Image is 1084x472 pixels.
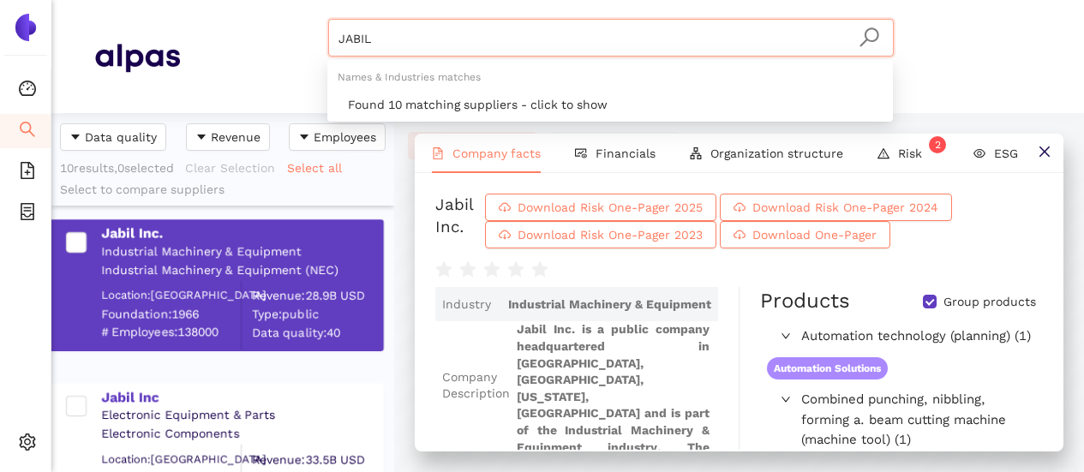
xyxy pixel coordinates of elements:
[710,146,843,160] span: Organization structure
[801,326,1034,347] span: Automation technology (planning) (1)
[499,201,511,215] span: cloud-download
[720,194,952,221] button: cloud-downloadDownload Risk One-Pager 2024
[195,131,207,145] span: caret-down
[348,95,883,114] div: Found 10 matching suppliers - click to show
[483,261,500,278] span: star
[734,201,746,215] span: cloud-download
[314,128,376,146] span: Employees
[19,427,36,462] span: setting
[211,128,261,146] span: Revenue
[327,63,893,91] div: Names & Industries matches
[435,194,482,248] div: Jabil Inc.
[937,294,1043,311] span: Group products
[442,369,510,403] span: Company Description
[1038,145,1051,158] span: close
[289,123,386,151] button: caret-downEmployees
[935,139,941,151] span: 2
[452,146,541,160] span: Company facts
[720,221,890,248] button: cloud-downloadDownload One-Pager
[19,74,36,108] span: dashboard
[498,296,711,314] span: Industrial Machinery & Equipment
[877,147,889,159] span: warning
[186,123,270,151] button: caret-downRevenue
[517,321,711,450] span: Jabil Inc. is a public company headquartered in [GEOGRAPHIC_DATA], [GEOGRAPHIC_DATA], [US_STATE],...
[752,225,877,244] span: Download One-Pager
[973,147,985,159] span: eye
[760,386,1041,454] div: Combined punching, nibbling, forming a. beam cutting machine (machine tool) (1)
[101,287,241,302] div: Location: [GEOGRAPHIC_DATA]
[898,146,939,160] span: Risk
[518,198,703,217] span: Download Risk One-Pager 2025
[596,146,656,160] span: Financials
[781,331,791,341] span: right
[760,287,850,316] div: Products
[101,407,382,424] div: Electronic Equipment & Parts
[12,14,39,41] img: Logo
[994,146,1018,160] span: ESG
[499,229,511,242] span: cloud-download
[327,91,893,118] div: Found 10 matching suppliers - click to show
[101,243,382,260] div: Industrial Machinery & Equipment
[287,158,342,177] span: Select all
[184,154,286,182] button: Clear Selection
[19,156,36,190] span: file-add
[85,128,157,146] span: Data quality
[101,388,382,407] div: Jabil Inc
[19,197,36,231] span: container
[101,324,241,341] span: # Employees: 138000
[459,261,476,278] span: star
[435,261,452,278] span: star
[485,194,716,221] button: cloud-downloadDownload Risk One-Pager 2025
[60,161,174,175] span: 10 results, 0 selected
[432,147,444,159] span: file-text
[760,323,1041,350] div: Automation technology (planning) (1)
[101,426,382,443] div: Electronic Components
[101,451,241,466] div: Location: [GEOGRAPHIC_DATA]
[60,182,386,199] div: Select to compare suppliers
[101,305,241,322] span: Foundation: 1966
[575,147,587,159] span: fund-view
[19,115,36,149] span: search
[101,262,382,279] div: Industrial Machinery & Equipment (NEC)
[252,287,382,304] div: Revenue: 28.9B USD
[752,198,938,217] span: Download Risk One-Pager 2024
[442,296,491,314] span: Industry
[767,357,888,380] span: Automation Solutions
[298,131,310,145] span: caret-down
[252,451,382,468] div: Revenue: 33.5B USD
[69,131,81,145] span: caret-down
[252,324,382,341] span: Data quality: 40
[531,261,548,278] span: star
[252,306,382,323] span: Type: public
[929,136,946,153] sup: 2
[518,225,703,244] span: Download Risk One-Pager 2023
[734,229,746,242] span: cloud-download
[286,154,353,182] button: Select all
[859,27,880,48] span: search
[1025,134,1063,172] button: close
[801,390,1034,451] span: Combined punching, nibbling, forming a. beam cutting machine (machine tool) (1)
[60,123,166,151] button: caret-downData quality
[101,224,382,243] div: Jabil Inc.
[690,147,702,159] span: apartment
[485,221,716,248] button: cloud-downloadDownload Risk One-Pager 2023
[781,394,791,404] span: right
[94,36,180,79] img: Homepage
[507,261,524,278] span: star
